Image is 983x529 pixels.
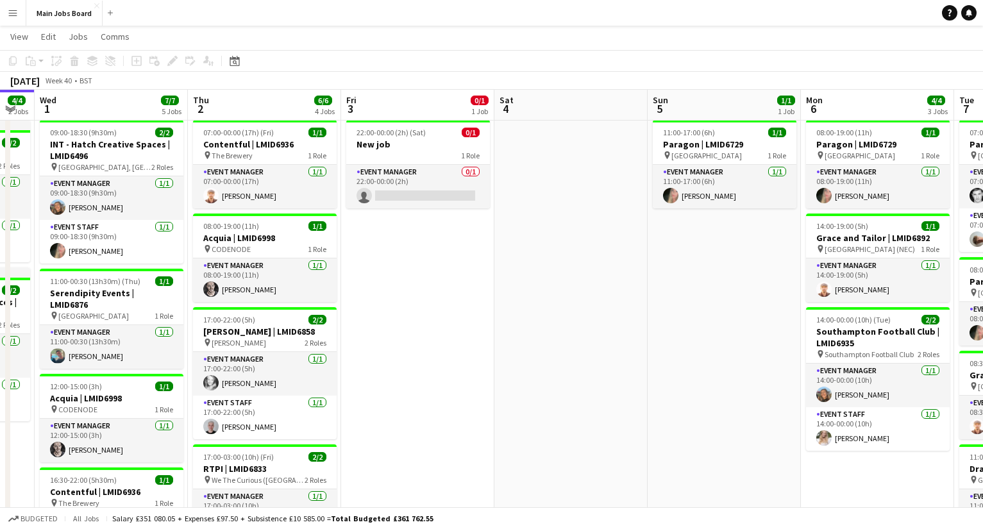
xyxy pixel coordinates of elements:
span: Tue [959,94,974,106]
span: 2/2 [921,315,939,324]
h3: Serendipity Events | LMID6876 [40,287,183,310]
span: 4/4 [927,96,945,105]
span: The Brewery [212,151,253,160]
div: BST [80,76,92,85]
span: 12:00-15:00 (3h) [50,382,102,391]
h3: Acquia | LMID6998 [193,232,337,244]
div: 14:00-00:00 (10h) (Tue)2/2Southampton Football Club | LMID6935 Southampton Football Club2 RolesEv... [806,307,950,451]
h3: [PERSON_NAME] | LMID6858 [193,326,337,337]
app-card-role: Event Staff1/114:00-00:00 (10h)[PERSON_NAME] [806,407,950,451]
span: 1 Role [155,311,173,321]
span: 2/2 [308,452,326,462]
a: Jobs [63,28,93,45]
div: 5 Jobs [162,106,181,116]
div: 1 Job [471,106,488,116]
span: Budgeted [21,514,58,523]
div: 17:00-22:00 (5h)2/2[PERSON_NAME] | LMID6858 [PERSON_NAME]2 RolesEvent Manager1/117:00-22:00 (5h)[... [193,307,337,439]
span: 3 [344,101,357,116]
span: [GEOGRAPHIC_DATA], [GEOGRAPHIC_DATA] [58,162,151,172]
a: Comms [96,28,135,45]
div: [DATE] [10,74,40,87]
span: Southampton Football Club [825,349,914,359]
h3: RTPI | LMID6833 [193,463,337,474]
span: 17:00-22:00 (5h) [203,315,255,324]
span: 09:00-18:30 (9h30m) [50,128,117,137]
span: 16:30-22:00 (5h30m) [50,475,117,485]
span: 1 [38,101,56,116]
app-card-role: Event Manager1/109:00-18:30 (9h30m)[PERSON_NAME] [40,176,183,220]
span: [GEOGRAPHIC_DATA] (NEC) [825,244,915,254]
span: 1 Role [768,151,786,160]
span: 1/1 [768,128,786,137]
span: 0/1 [462,128,480,137]
div: 11:00-17:00 (6h)1/1Paragon | LMID6729 [GEOGRAPHIC_DATA]1 RoleEvent Manager1/111:00-17:00 (6h)[PER... [653,120,796,208]
span: 6 [804,101,823,116]
h3: Acquia | LMID6998 [40,392,183,404]
app-card-role: Event Manager1/108:00-19:00 (11h)[PERSON_NAME] [806,165,950,208]
div: 07:00-00:00 (17h) (Fri)1/1Contentful | LMID6936 The Brewery1 RoleEvent Manager1/107:00-00:00 (17h... [193,120,337,208]
div: 4 Jobs [315,106,335,116]
span: Total Budgeted £361 762.55 [331,514,433,523]
app-card-role: Event Manager0/122:00-00:00 (2h) [346,165,490,208]
span: 2 Roles [305,475,326,485]
div: 12:00-15:00 (3h)1/1Acquia | LMID6998 CODENODE1 RoleEvent Manager1/112:00-15:00 (3h)[PERSON_NAME] [40,374,183,462]
h3: Southampton Football Club | LMID6935 [806,326,950,349]
app-job-card: 14:00-19:00 (5h)1/1Grace and Tailor | LMID6892 [GEOGRAPHIC_DATA] (NEC)1 RoleEvent Manager1/114:00... [806,214,950,302]
span: 08:00-19:00 (11h) [816,128,872,137]
span: Sat [500,94,514,106]
span: 2 [191,101,209,116]
span: 17:00-03:00 (10h) (Fri) [203,452,274,462]
span: 2 Roles [151,162,173,172]
span: Comms [101,31,130,42]
h3: Paragon | LMID6729 [653,139,796,150]
app-job-card: 08:00-19:00 (11h)1/1Paragon | LMID6729 [GEOGRAPHIC_DATA]1 RoleEvent Manager1/108:00-19:00 (11h)[P... [806,120,950,208]
span: 14:00-19:00 (5h) [816,221,868,231]
span: 1 Role [921,151,939,160]
span: 2/2 [155,128,173,137]
span: Thu [193,94,209,106]
app-card-role: Event Manager1/117:00-22:00 (5h)[PERSON_NAME] [193,352,337,396]
span: 1 Role [921,244,939,254]
span: 7 [957,101,974,116]
div: 22:00-00:00 (2h) (Sat)0/1New job1 RoleEvent Manager0/122:00-00:00 (2h) [346,120,490,208]
app-card-role: Event Manager1/114:00-00:00 (10h)[PERSON_NAME] [806,364,950,407]
div: 09:00-18:30 (9h30m)2/2INT - Hatch Creative Spaces | LMID6496 [GEOGRAPHIC_DATA], [GEOGRAPHIC_DATA]... [40,120,183,264]
app-card-role: Event Manager1/112:00-15:00 (3h)[PERSON_NAME] [40,419,183,462]
a: Edit [36,28,61,45]
span: [GEOGRAPHIC_DATA] [671,151,742,160]
span: 2 Roles [305,338,326,348]
span: CODENODE [58,405,97,414]
span: 2 Roles [918,349,939,359]
span: Edit [41,31,56,42]
span: 1/1 [308,221,326,231]
app-job-card: 08:00-19:00 (11h)1/1Acquia | LMID6998 CODENODE1 RoleEvent Manager1/108:00-19:00 (11h)[PERSON_NAME] [193,214,337,302]
span: 1 Role [155,405,173,414]
app-card-role: Event Manager1/111:00-17:00 (6h)[PERSON_NAME] [653,165,796,208]
h3: Contentful | LMID6936 [40,486,183,498]
span: [GEOGRAPHIC_DATA] [58,311,129,321]
span: 1 Role [308,151,326,160]
span: 1 Role [155,498,173,508]
a: View [5,28,33,45]
div: Salary £351 080.05 + Expenses £97.50 + Subsistence £10 585.00 = [112,514,433,523]
app-job-card: 11:00-00:30 (13h30m) (Thu)1/1Serendipity Events | LMID6876 [GEOGRAPHIC_DATA]1 RoleEvent Manager1/... [40,269,183,369]
h3: New job [346,139,490,150]
span: Wed [40,94,56,106]
span: 1/1 [921,221,939,231]
h3: Paragon | LMID6729 [806,139,950,150]
app-card-role: Event Staff1/109:00-18:30 (9h30m)[PERSON_NAME] [40,220,183,264]
span: We The Curious ([GEOGRAPHIC_DATA]) [212,475,305,485]
span: 2/2 [2,138,20,147]
span: 5 [651,101,668,116]
span: 1 Role [308,244,326,254]
span: 14:00-00:00 (10h) (Tue) [816,315,891,324]
span: CODENODE [212,244,251,254]
span: [PERSON_NAME] [212,338,266,348]
span: View [10,31,28,42]
span: 22:00-00:00 (2h) (Sat) [357,128,426,137]
span: Mon [806,94,823,106]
